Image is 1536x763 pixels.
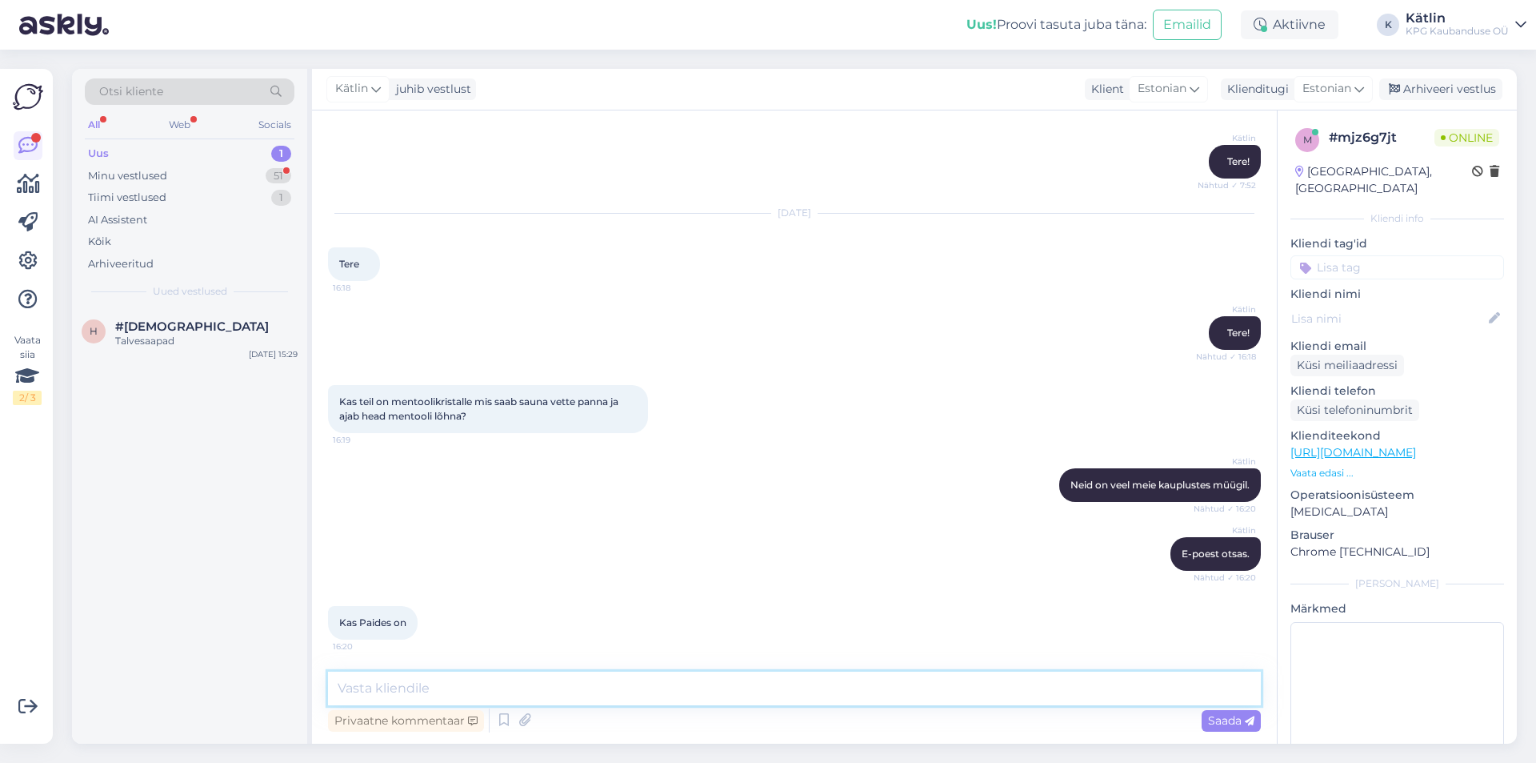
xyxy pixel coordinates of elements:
div: 1 [271,146,291,162]
span: Neid on veel meie kauplustes müügil. [1070,479,1250,491]
p: Klienditeekond [1290,428,1504,444]
input: Lisa tag [1290,255,1504,279]
span: E-poest otsas. [1182,548,1250,560]
p: Kliendi tag'id [1290,235,1504,252]
a: [URL][DOMAIN_NAME] [1290,445,1416,460]
b: Uus! [966,17,997,32]
span: Nähtud ✓ 7:52 [1196,179,1256,191]
div: Web [166,114,194,135]
div: Talvesaapad [115,334,298,348]
div: Proovi tasuta juba täna: [966,15,1146,34]
span: Tere [339,258,359,270]
p: Kliendi email [1290,338,1504,355]
span: 16:18 [333,282,393,294]
span: Nähtud ✓ 16:18 [1196,351,1256,363]
div: [DATE] 15:29 [249,348,298,360]
span: Kätlin [1196,132,1256,144]
span: Tere! [1227,327,1250,339]
div: Socials [255,114,294,135]
span: m [1303,134,1312,146]
div: Kätlin [1406,12,1509,25]
input: Lisa nimi [1291,310,1486,327]
span: Kätlin [1196,456,1256,468]
div: AI Assistent [88,212,147,228]
div: Uus [88,146,109,162]
a: KätlinKPG Kaubanduse OÜ [1406,12,1526,38]
span: Tere! [1227,155,1250,167]
div: 51 [266,168,291,184]
p: Brauser [1290,527,1504,544]
div: KPG Kaubanduse OÜ [1406,25,1509,38]
span: Kätlin [1196,524,1256,536]
div: Arhiveeritud [88,256,154,272]
div: K [1377,14,1399,36]
div: Küsi meiliaadressi [1290,355,1404,376]
p: Märkmed [1290,600,1504,617]
span: Nähtud ✓ 16:20 [1194,503,1256,515]
div: 2 / 3 [13,391,42,405]
span: #hzroamlu [115,319,269,334]
span: Kätlin [1196,303,1256,315]
span: Saada [1208,713,1254,728]
div: [PERSON_NAME] [1290,576,1504,591]
span: Kas teil on mentoolikristalle mis saab sauna vette panna ja ajab head mentooli lõhna? [339,396,621,422]
div: Aktiivne [1241,10,1338,39]
span: Nähtud ✓ 16:20 [1194,572,1256,584]
div: Vaata siia [13,333,42,405]
span: Estonian [1138,80,1186,98]
div: 1 [271,190,291,206]
div: Küsi telefoninumbrit [1290,400,1419,421]
div: Arhiveeri vestlus [1379,78,1502,100]
p: Chrome [TECHNICAL_ID] [1290,544,1504,560]
span: Kas Paides on [339,616,406,628]
span: Online [1434,129,1499,147]
button: Emailid [1153,10,1222,40]
div: Klienditugi [1221,81,1289,98]
div: juhib vestlust [390,81,471,98]
div: Privaatne kommentaar [328,710,484,732]
span: 16:20 [333,641,393,653]
div: [DATE] [328,206,1261,220]
p: Vaata edasi ... [1290,466,1504,480]
div: # mjz6g7jt [1329,128,1434,147]
div: Kõik [88,234,111,250]
p: [MEDICAL_DATA] [1290,504,1504,520]
div: Tiimi vestlused [88,190,166,206]
div: Klient [1085,81,1124,98]
span: Uued vestlused [153,284,227,299]
div: [GEOGRAPHIC_DATA], [GEOGRAPHIC_DATA] [1295,163,1472,197]
span: Kätlin [335,80,368,98]
span: h [90,325,98,337]
span: Estonian [1302,80,1351,98]
p: Kliendi nimi [1290,286,1504,303]
img: Askly Logo [13,82,43,112]
p: Operatsioonisüsteem [1290,487,1504,504]
p: Kliendi telefon [1290,383,1504,400]
span: Otsi kliente [99,83,163,100]
span: 16:19 [333,434,393,446]
div: Kliendi info [1290,211,1504,226]
div: All [85,114,103,135]
div: Minu vestlused [88,168,167,184]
